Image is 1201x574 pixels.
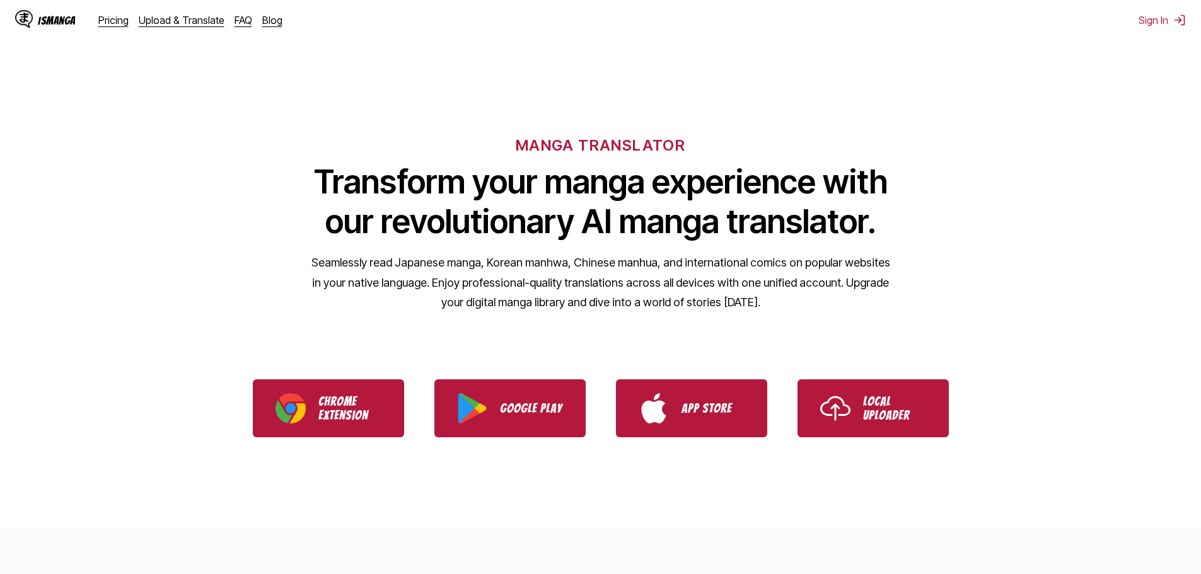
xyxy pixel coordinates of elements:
img: Sign out [1173,14,1186,26]
p: Google Play [500,401,563,415]
a: Upload & Translate [139,14,224,26]
p: Chrome Extension [318,394,381,422]
a: Pricing [98,14,129,26]
a: Blog [262,14,282,26]
h6: MANGA TRANSLATOR [516,136,685,154]
a: Download IsManga from Google Play [434,379,586,437]
p: Local Uploader [863,394,926,422]
a: Download IsManga from App Store [616,379,767,437]
img: App Store logo [639,393,669,423]
img: Google Play logo [457,393,487,423]
img: Upload icon [820,393,850,423]
button: Sign In [1139,14,1186,26]
p: Seamlessly read Japanese manga, Korean manhwa, Chinese manhua, and international comics on popula... [311,253,891,313]
img: IsManga Logo [15,10,33,28]
a: IsManga LogoIsManga [15,10,98,30]
h1: Transform your manga experience with our revolutionary AI manga translator. [311,162,891,241]
img: Chrome logo [276,393,306,423]
a: Download IsManga Chrome Extension [253,379,404,437]
a: FAQ [235,14,252,26]
div: IsManga [38,14,76,26]
p: App Store [682,401,745,415]
a: Use IsManga Local Uploader [798,379,949,437]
